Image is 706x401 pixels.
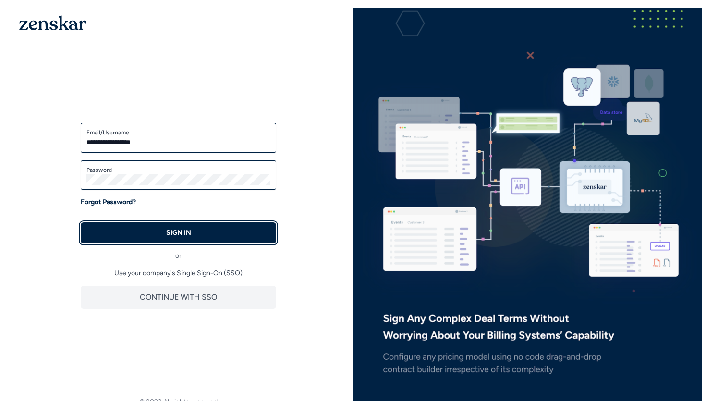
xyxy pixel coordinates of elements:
[19,15,86,30] img: 1OGAJ2xQqyY4LXKgY66KYq0eOWRCkrZdAb3gUhuVAqdWPZE9SRJmCz+oDMSn4zDLXe31Ii730ItAGKgCKgCCgCikA4Av8PJUP...
[81,222,276,243] button: SIGN IN
[81,243,276,261] div: or
[81,268,276,278] p: Use your company's Single Sign-On (SSO)
[86,129,270,136] label: Email/Username
[81,286,276,309] button: CONTINUE WITH SSO
[166,228,191,238] p: SIGN IN
[86,166,270,174] label: Password
[81,197,136,207] a: Forgot Password?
